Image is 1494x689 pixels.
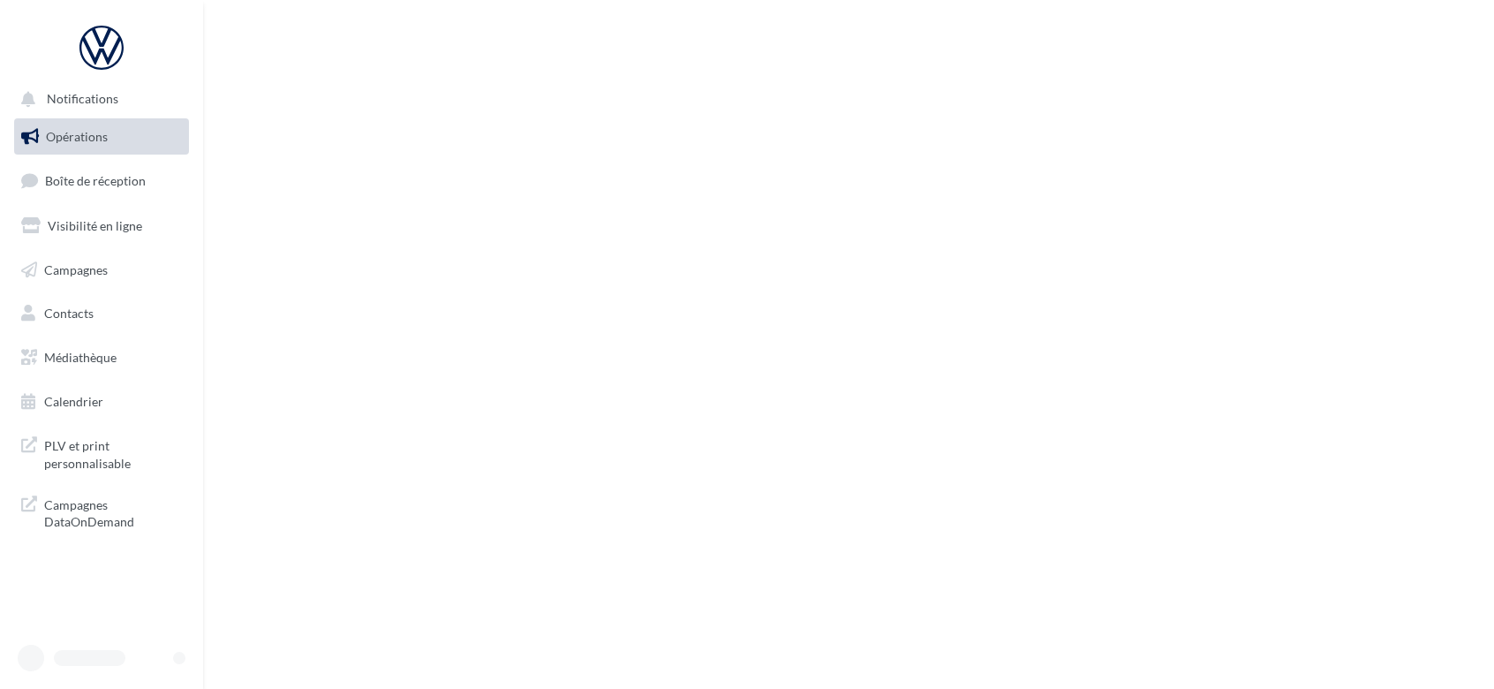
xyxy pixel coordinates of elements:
span: Campagnes DataOnDemand [44,493,182,531]
a: Calendrier [11,383,192,420]
a: Boîte de réception [11,162,192,200]
a: PLV et print personnalisable [11,427,192,479]
a: Campagnes DataOnDemand [11,486,192,538]
a: Campagnes [11,252,192,289]
a: Opérations [11,118,192,155]
span: Calendrier [44,394,103,409]
span: Médiathèque [44,350,117,365]
span: Campagnes [44,261,108,276]
span: Notifications [47,92,118,107]
span: Boîte de réception [45,173,146,188]
span: Contacts [44,306,94,321]
span: Visibilité en ligne [48,218,142,233]
a: Contacts [11,295,192,332]
span: Opérations [46,129,108,144]
a: Visibilité en ligne [11,208,192,245]
a: Médiathèque [11,339,192,376]
span: PLV et print personnalisable [44,434,182,472]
